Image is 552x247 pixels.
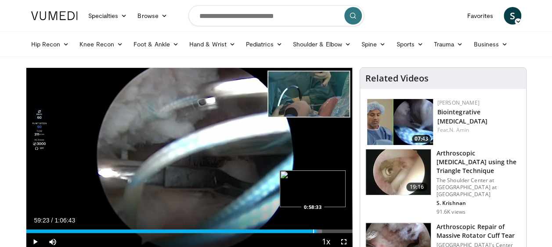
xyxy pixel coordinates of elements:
[31,11,78,20] img: VuMedi Logo
[26,229,353,233] div: Progress Bar
[437,99,480,106] a: [PERSON_NAME]
[367,99,433,145] a: 07:43
[437,126,519,134] div: Feat.
[437,177,521,198] p: The Shoulder Center at [GEOGRAPHIC_DATA] at [GEOGRAPHIC_DATA]
[365,73,429,84] h4: Related Videos
[34,217,50,224] span: 59:23
[437,149,521,175] h3: Arthroscopic [MEDICAL_DATA] using the Triangle Technique
[74,35,128,53] a: Knee Recon
[391,35,429,53] a: Sports
[83,7,133,25] a: Specialties
[437,108,487,125] a: Biointegrative [MEDICAL_DATA]
[288,35,356,53] a: Shoulder & Elbow
[132,7,173,25] a: Browse
[449,126,469,134] a: N. Amin
[188,5,364,26] input: Search topics, interventions
[406,183,427,191] span: 19:16
[241,35,288,53] a: Pediatrics
[462,7,498,25] a: Favorites
[365,149,521,215] a: 19:16 Arthroscopic [MEDICAL_DATA] using the Triangle Technique The Shoulder Center at [GEOGRAPHIC...
[128,35,184,53] a: Foot & Ankle
[429,35,469,53] a: Trauma
[412,135,431,143] span: 07:43
[437,222,521,240] h3: Arthroscopic Repair of Massive Rotator Cuff Tear
[366,149,431,195] img: krish_3.png.150x105_q85_crop-smart_upscale.jpg
[51,217,53,224] span: /
[504,7,521,25] a: S
[54,217,75,224] span: 1:06:43
[280,170,346,207] img: image.jpeg
[437,208,465,215] p: 91.6K views
[367,99,433,145] img: 3fbd5ba4-9555-46dd-8132-c1644086e4f5.150x105_q85_crop-smart_upscale.jpg
[437,200,521,207] p: S. Krishnan
[184,35,241,53] a: Hand & Wrist
[468,35,513,53] a: Business
[26,35,75,53] a: Hip Recon
[356,35,391,53] a: Spine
